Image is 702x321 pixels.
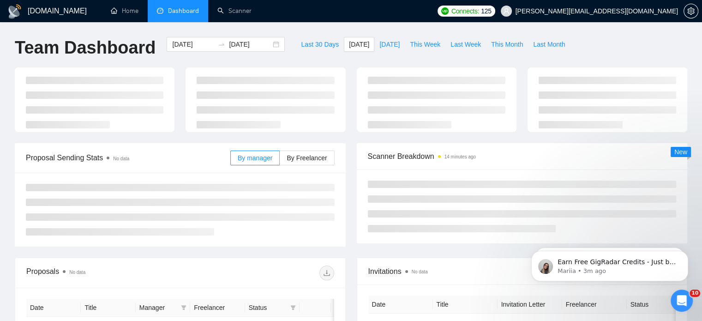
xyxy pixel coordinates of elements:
[433,296,498,314] th: Title
[410,39,440,49] span: This Week
[113,156,129,161] span: No data
[26,152,230,164] span: Proposal Sending Stats
[7,4,22,19] img: logo
[368,296,433,314] th: Date
[179,301,188,315] span: filter
[190,299,245,317] th: Freelancer
[111,7,138,15] a: homeHome
[139,303,177,313] span: Manager
[498,296,562,314] th: Invitation Letter
[218,41,225,48] span: to
[26,299,81,317] th: Date
[450,39,481,49] span: Last Week
[627,296,691,314] th: Status
[491,39,523,49] span: This Month
[684,4,698,18] button: setting
[81,299,135,317] th: Title
[405,37,445,52] button: This Week
[684,7,698,15] a: setting
[684,7,698,15] span: setting
[481,6,491,16] span: 125
[503,8,510,14] span: user
[349,39,369,49] span: [DATE]
[290,305,296,310] span: filter
[444,154,476,159] time: 14 minutes ago
[486,37,528,52] button: This Month
[379,39,400,49] span: [DATE]
[344,37,374,52] button: [DATE]
[533,39,565,49] span: Last Month
[287,154,327,162] span: By Freelancer
[368,151,677,162] span: Scanner Breakdown
[172,39,214,49] input: Start date
[301,39,339,49] span: Last 30 Days
[15,37,156,59] h1: Team Dashboard
[690,290,700,297] span: 10
[69,270,85,275] span: No data
[157,7,163,14] span: dashboard
[412,269,428,274] span: No data
[181,305,186,310] span: filter
[671,290,693,312] iframe: Intercom live chat
[517,231,702,296] iframe: Intercom notifications message
[288,301,298,315] span: filter
[562,296,627,314] th: Freelancer
[218,41,225,48] span: swap-right
[168,7,199,15] span: Dashboard
[451,6,479,16] span: Connects:
[445,37,486,52] button: Last Week
[674,148,687,156] span: New
[26,266,180,280] div: Proposals
[528,37,570,52] button: Last Month
[368,266,676,277] span: Invitations
[249,303,287,313] span: Status
[229,39,271,49] input: End date
[296,37,344,52] button: Last 30 Days
[238,154,272,162] span: By manager
[441,7,449,15] img: upwork-logo.png
[136,299,190,317] th: Manager
[217,7,252,15] a: searchScanner
[374,37,405,52] button: [DATE]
